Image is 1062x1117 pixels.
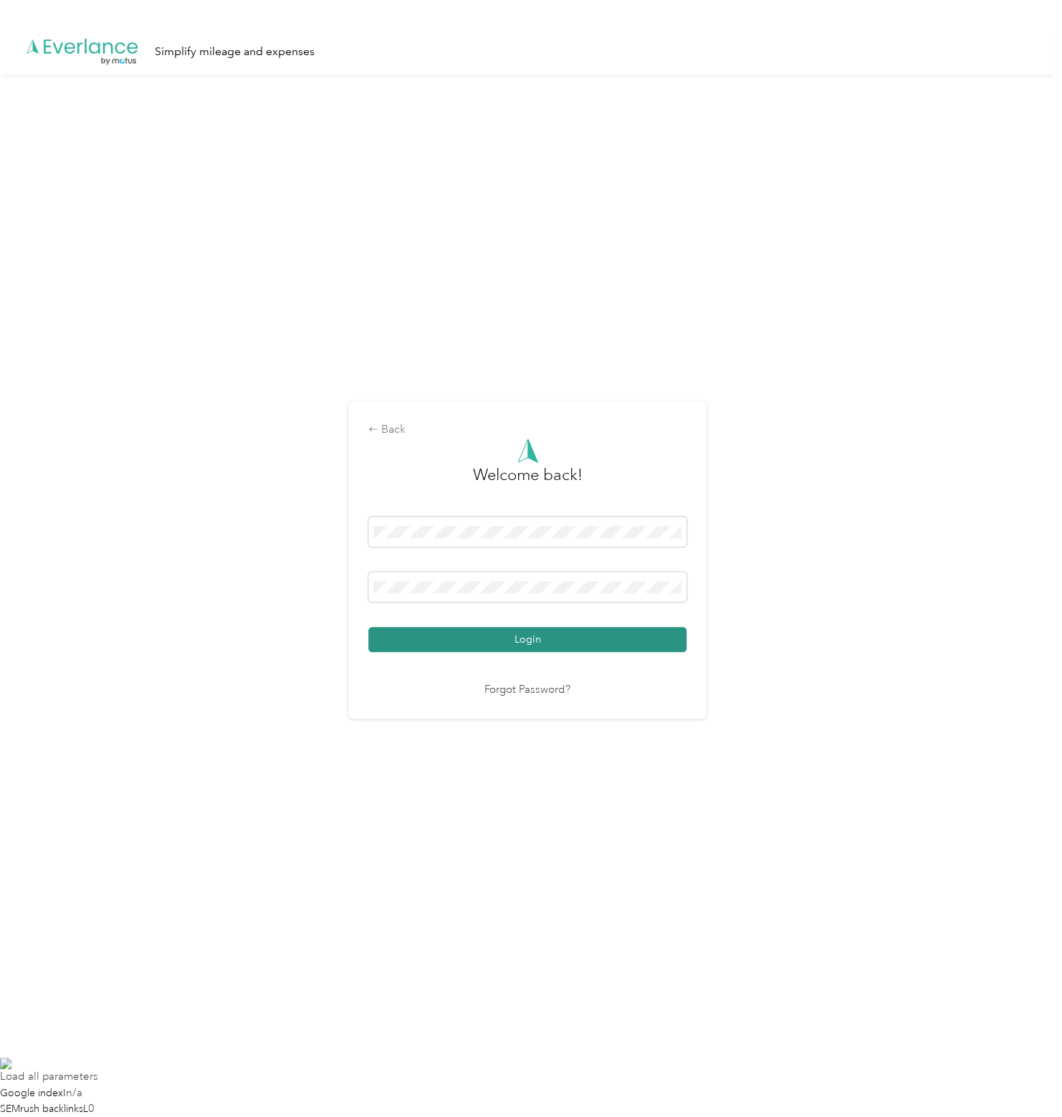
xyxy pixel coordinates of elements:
a: Forgot Password? [484,682,570,699]
button: Login [368,627,687,652]
a: n/a [66,1086,82,1100]
div: Back [368,421,687,438]
span: L [83,1103,88,1115]
h3: greeting [473,463,583,502]
a: 0 [88,1102,95,1116]
span: I [63,1087,66,1099]
div: Simplify mileage and expenses [155,43,315,61]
